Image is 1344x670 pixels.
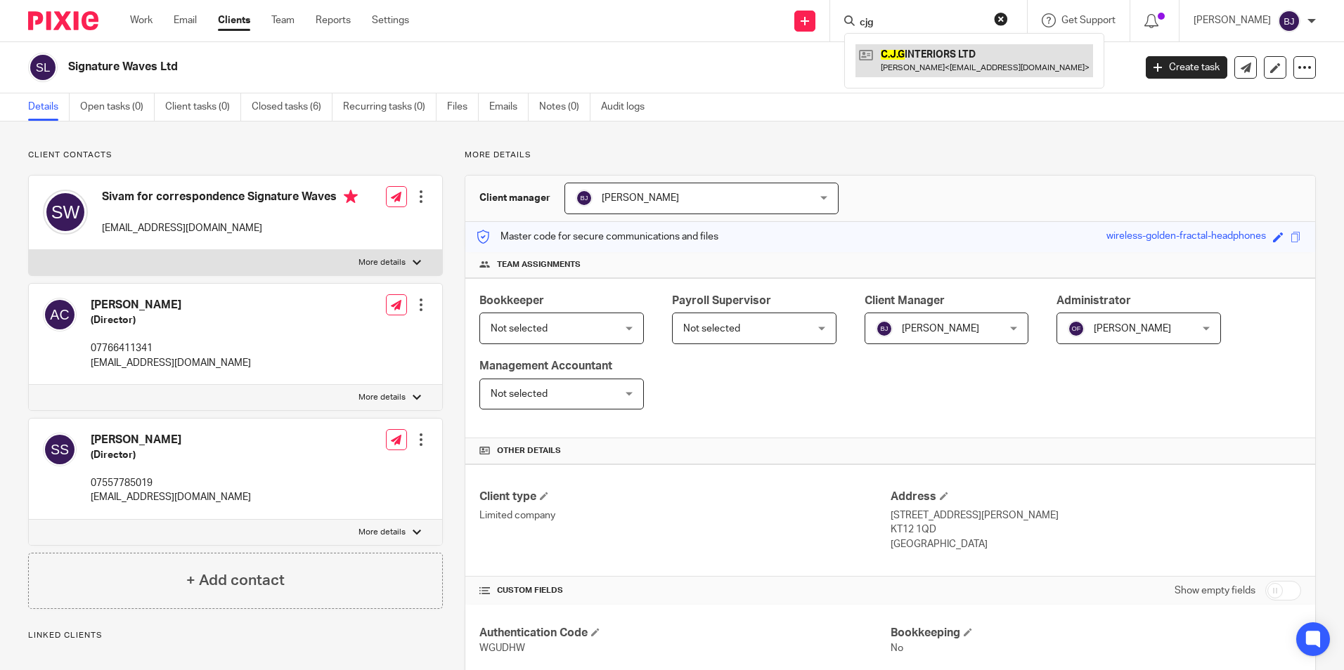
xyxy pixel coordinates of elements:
[491,389,548,399] span: Not selected
[479,360,612,372] span: Management Accountant
[497,445,561,456] span: Other details
[91,298,251,313] h4: [PERSON_NAME]
[1278,10,1300,32] img: svg%3E
[1146,56,1227,79] a: Create task
[891,508,1301,523] p: [STREET_ADDRESS][PERSON_NAME]
[102,221,358,235] p: [EMAIL_ADDRESS][DOMAIN_NAME]
[43,433,77,466] img: svg%3E
[1094,324,1171,334] span: [PERSON_NAME]
[683,324,740,334] span: Not selected
[479,191,550,205] h3: Client manager
[316,13,351,27] a: Reports
[28,53,58,82] img: svg%3E
[465,150,1316,161] p: More details
[902,324,979,334] span: [PERSON_NAME]
[358,257,406,268] p: More details
[994,12,1008,26] button: Clear
[130,13,153,27] a: Work
[165,93,241,121] a: Client tasks (0)
[252,93,332,121] a: Closed tasks (6)
[489,93,529,121] a: Emails
[865,295,945,306] span: Client Manager
[68,60,913,74] h2: Signature Waves Ltd
[539,93,590,121] a: Notes (0)
[174,13,197,27] a: Email
[447,93,479,121] a: Files
[476,230,718,244] p: Master code for secure communications and files
[80,93,155,121] a: Open tasks (0)
[28,630,443,641] p: Linked clients
[102,190,358,207] h4: Sivam for correspondence Signature Waves
[218,13,250,27] a: Clients
[576,190,593,206] img: svg%3E
[491,324,548,334] span: Not selected
[891,490,1301,504] h4: Address
[358,392,406,403] p: More details
[91,313,251,327] h5: (Director)
[876,320,893,337] img: svg%3E
[1106,229,1266,245] div: wireless-golden-fractal-headphones
[28,11,98,30] img: Pixie
[479,643,525,653] span: WGUDHW
[891,643,903,653] span: No
[186,570,285,591] h4: + Add contact
[891,626,1301,641] h4: Bookkeeping
[91,356,251,370] p: [EMAIL_ADDRESS][DOMAIN_NAME]
[91,433,251,447] h4: [PERSON_NAME]
[891,523,1301,537] p: KT12 1QD
[91,341,251,355] p: 07766411341
[91,448,251,462] h5: (Director)
[1175,584,1255,598] label: Show empty fields
[497,259,581,270] span: Team assignments
[672,295,771,306] span: Payroll Supervisor
[343,93,437,121] a: Recurring tasks (0)
[372,13,409,27] a: Settings
[1194,13,1271,27] p: [PERSON_NAME]
[271,13,295,27] a: Team
[43,298,77,331] img: svg%3E
[43,190,88,235] img: svg%3E
[479,490,890,504] h4: Client type
[479,585,890,596] h4: CUSTOM FIELDS
[1057,295,1131,306] span: Administrator
[858,17,985,29] input: Search
[28,150,443,161] p: Client contacts
[28,93,70,121] a: Details
[91,490,251,504] p: [EMAIL_ADDRESS][DOMAIN_NAME]
[344,190,358,204] i: Primary
[601,93,655,121] a: Audit logs
[891,537,1301,551] p: [GEOGRAPHIC_DATA]
[479,508,890,523] p: Limited company
[91,476,251,490] p: 07557785019
[358,527,406,538] p: More details
[1068,320,1085,337] img: svg%3E
[1061,15,1116,25] span: Get Support
[479,295,544,306] span: Bookkeeper
[479,626,890,641] h4: Authentication Code
[602,193,679,203] span: [PERSON_NAME]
